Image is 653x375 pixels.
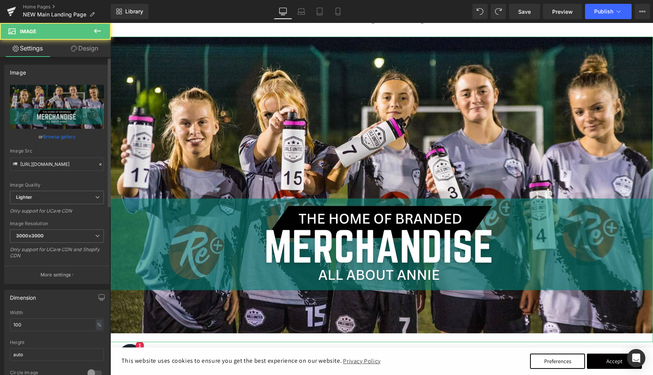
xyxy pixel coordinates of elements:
div: Dimension [10,290,36,301]
div: Only support for UCare CDN [10,208,104,219]
a: Tablet [310,4,329,19]
span: This website uses cookies to ensure you get the best experience on our website. [11,334,231,342]
button: Undo [472,4,488,19]
button: Redo [491,4,506,19]
button: Preferences [420,331,475,346]
div: Width [10,310,104,315]
a: Mobile [329,4,347,19]
span: Save [518,8,531,16]
a: Privacy Policy (opens in a new tab) [231,331,272,345]
button: Publish [585,4,632,19]
div: Height [10,340,104,345]
b: Lighter [16,194,32,200]
span: Preview [552,8,573,16]
b: 3000x3000 [16,233,44,239]
a: Browse gallery [43,130,76,143]
div: Only support for UCare CDN and Shopify CDN [10,247,104,264]
div: Image Resolution [10,221,104,226]
div: Image [10,65,26,76]
a: Desktop [274,4,292,19]
h1: Success doesn't come to you, you've got to go to it... [48,319,495,357]
div: Image Quality [10,182,104,188]
input: auto [10,348,104,361]
button: Accept [477,331,532,346]
span: Library [125,8,143,15]
button: More settings [5,266,109,284]
div: or [10,133,104,141]
a: Laptop [292,4,310,19]
div: Image Src [10,148,104,154]
span: Publish [594,8,613,15]
div: % [96,320,103,330]
a: Preview [543,4,582,19]
a: Design [57,40,112,57]
a: New Library [111,4,149,19]
span: NEW Main Landing Page [23,11,86,18]
input: auto [10,318,104,331]
input: Link [10,157,104,171]
button: More [635,4,650,19]
span: Image [20,28,36,34]
div: Open Intercom Messenger [627,349,645,367]
p: More settings [40,271,71,278]
a: Home Pages [23,4,111,10]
